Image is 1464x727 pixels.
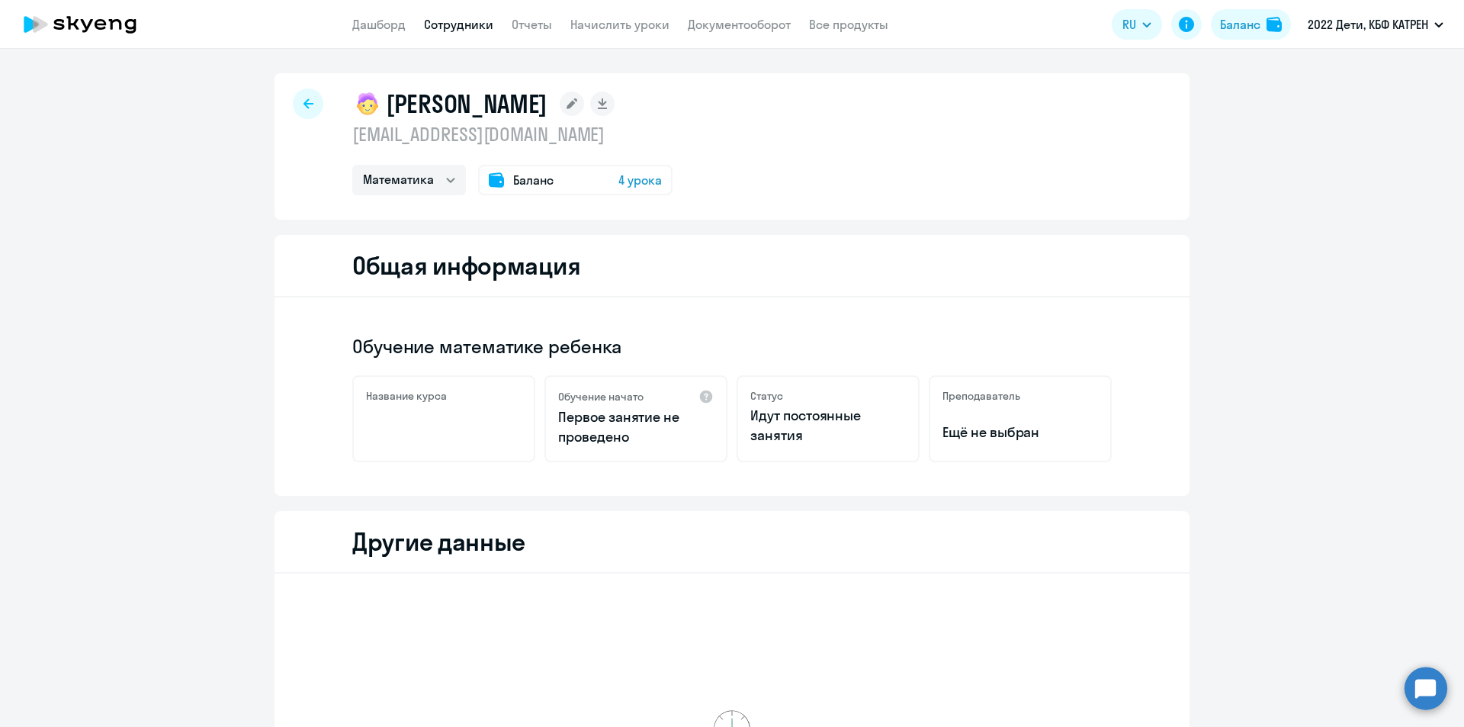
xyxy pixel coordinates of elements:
[1112,9,1162,40] button: RU
[750,406,906,446] p: Идут постоянные занятия
[942,423,1098,442] p: Ещё не выбран
[1308,15,1428,34] p: 2022 Дети, КБФ КАТРЕН
[1220,15,1260,34] div: Баланс
[942,389,1020,403] h5: Преподаватель
[352,526,525,557] h2: Другие данные
[352,17,406,32] a: Дашборд
[1267,17,1282,32] img: balance
[1211,9,1291,40] button: Балансbalance
[513,171,554,189] span: Баланс
[424,17,493,32] a: Сотрудники
[352,250,580,281] h2: Общая информация
[558,390,644,404] h5: Обучение начато
[688,17,791,32] a: Документооборот
[809,17,888,32] a: Все продукты
[558,407,714,447] p: Первое занятие не проведено
[1300,6,1451,43] button: 2022 Дети, КБФ КАТРЕН
[366,389,447,403] h5: Название курса
[352,122,673,146] p: [EMAIL_ADDRESS][DOMAIN_NAME]
[352,334,621,359] span: Обучение математике ребенка
[750,389,783,403] h5: Статус
[570,17,669,32] a: Начислить уроки
[1122,15,1136,34] span: RU
[386,88,547,119] h1: [PERSON_NAME]
[618,171,662,189] span: 4 урока
[352,88,383,119] img: child
[512,17,552,32] a: Отчеты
